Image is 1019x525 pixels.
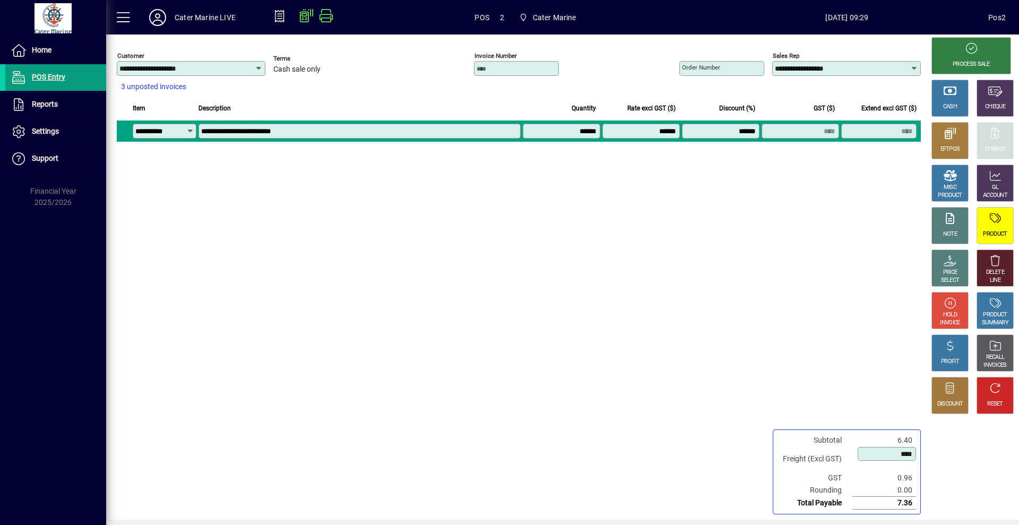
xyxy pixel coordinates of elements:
[117,52,144,59] mat-label: Customer
[861,102,917,114] span: Extend excl GST ($)
[852,484,916,497] td: 0.00
[943,311,957,319] div: HOLD
[706,9,989,26] span: [DATE] 09:29
[985,145,1006,153] div: CHARGE
[778,472,852,484] td: GST
[273,55,337,62] span: Terms
[273,65,321,74] span: Cash sale only
[982,319,1008,327] div: SUMMARY
[175,9,236,26] div: Cater Marine LIVE
[943,230,957,238] div: NOTE
[988,9,1006,26] div: Pos2
[474,9,489,26] span: POS
[992,184,999,192] div: GL
[32,127,59,135] span: Settings
[32,100,58,108] span: Reports
[941,358,959,366] div: PROFIT
[943,269,957,277] div: PRICE
[500,9,504,26] span: 2
[141,8,175,27] button: Profile
[5,118,106,145] a: Settings
[117,78,191,97] button: 3 unposted invoices
[814,102,835,114] span: GST ($)
[937,400,963,408] div: DISCOUNT
[5,37,106,64] a: Home
[938,192,962,200] div: PRODUCT
[773,52,799,59] mat-label: Sales rep
[778,497,852,510] td: Total Payable
[943,103,957,111] div: CASH
[986,269,1004,277] div: DELETE
[572,102,596,114] span: Quantity
[940,319,960,327] div: INVOICE
[983,230,1007,238] div: PRODUCT
[983,192,1007,200] div: ACCOUNT
[121,81,186,92] span: 3 unposted invoices
[778,484,852,497] td: Rounding
[852,472,916,484] td: 0.96
[533,9,576,26] span: Cater Marine
[940,145,960,153] div: EFTPOS
[985,103,1005,111] div: CHEQUE
[5,145,106,172] a: Support
[32,73,65,81] span: POS Entry
[32,46,51,54] span: Home
[852,497,916,510] td: 7.36
[198,102,231,114] span: Description
[627,102,676,114] span: Rate excl GST ($)
[5,91,106,118] a: Reports
[133,102,145,114] span: Item
[778,434,852,446] td: Subtotal
[990,277,1000,285] div: LINE
[941,277,960,285] div: SELECT
[983,362,1006,369] div: INVOICES
[474,52,517,59] mat-label: Invoice number
[944,184,956,192] div: MISC
[852,434,916,446] td: 6.40
[515,8,581,27] span: Cater Marine
[682,64,720,71] mat-label: Order number
[719,102,755,114] span: Discount (%)
[953,61,990,68] div: PROCESS SALE
[986,354,1005,362] div: RECALL
[32,154,58,162] span: Support
[987,400,1003,408] div: RESET
[983,311,1007,319] div: PRODUCT
[778,446,852,472] td: Freight (Excl GST)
